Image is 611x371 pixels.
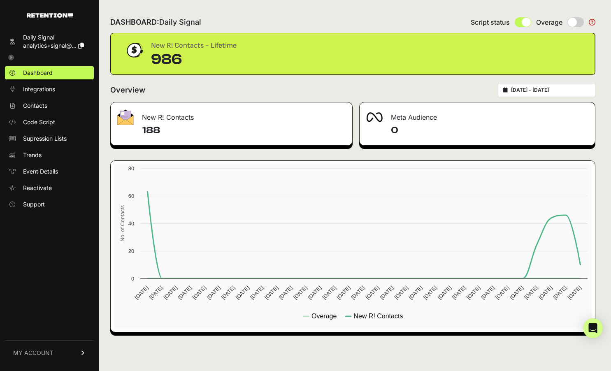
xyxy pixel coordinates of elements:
[353,313,403,320] text: New R! Contacts
[159,18,201,26] span: Daily Signal
[23,167,58,176] span: Event Details
[23,134,67,143] span: Supression Lists
[263,285,279,301] text: [DATE]
[5,148,94,162] a: Trends
[307,285,323,301] text: [DATE]
[5,198,94,211] a: Support
[350,285,366,301] text: [DATE]
[23,42,77,49] span: analytics+signal@...
[119,205,125,241] text: No. of Contacts
[128,165,134,172] text: 80
[5,66,94,79] a: Dashboard
[451,285,467,301] text: [DATE]
[110,16,201,28] h2: DASHBOARD:
[566,285,582,301] text: [DATE]
[523,285,539,301] text: [DATE]
[23,151,42,159] span: Trends
[583,318,603,338] div: Open Intercom Messenger
[148,285,164,301] text: [DATE]
[335,285,351,301] text: [DATE]
[552,285,568,301] text: [DATE]
[5,132,94,145] a: Supression Lists
[5,340,94,365] a: MY ACCOUNT
[23,200,45,209] span: Support
[235,285,251,301] text: [DATE]
[422,285,438,301] text: [DATE]
[128,248,134,254] text: 20
[220,285,236,301] text: [DATE]
[437,285,453,301] text: [DATE]
[177,285,193,301] text: [DATE]
[110,84,145,96] h2: Overview
[191,285,207,301] text: [DATE]
[471,17,510,27] span: Script status
[23,85,55,93] span: Integrations
[163,285,179,301] text: [DATE]
[5,116,94,129] a: Code Script
[124,40,144,60] img: dollar-coin-05c43ed7efb7bc0c12610022525b4bbbb207c7efeef5aecc26f025e68dcafac9.png
[509,285,525,301] text: [DATE]
[278,285,294,301] text: [DATE]
[13,349,53,357] span: MY ACCOUNT
[23,33,84,42] div: Daily Signal
[5,99,94,112] a: Contacts
[128,193,134,199] text: 60
[249,285,265,301] text: [DATE]
[391,124,589,137] h4: 0
[5,165,94,178] a: Event Details
[133,285,149,301] text: [DATE]
[111,102,352,127] div: New R! Contacts
[23,118,55,126] span: Code Script
[142,124,346,137] h4: 188
[151,40,237,51] div: New R! Contacts - Lifetime
[206,285,222,301] text: [DATE]
[292,285,308,301] text: [DATE]
[311,313,337,320] text: Overage
[321,285,337,301] text: [DATE]
[5,83,94,96] a: Integrations
[480,285,496,301] text: [DATE]
[23,184,52,192] span: Reactivate
[494,285,510,301] text: [DATE]
[360,102,595,127] div: Meta Audience
[5,181,94,195] a: Reactivate
[23,69,53,77] span: Dashboard
[536,17,562,27] span: Overage
[537,285,553,301] text: [DATE]
[151,51,237,68] div: 986
[131,276,134,282] text: 0
[23,102,47,110] span: Contacts
[366,112,383,122] img: fa-meta-2f981b61bb99beabf952f7030308934f19ce035c18b003e963880cc3fabeebb7.png
[117,109,134,125] img: fa-envelope-19ae18322b30453b285274b1b8af3d052b27d846a4fbe8435d1a52b978f639a2.png
[27,13,73,18] img: Retention.com
[5,31,94,52] a: Daily Signal analytics+signal@...
[379,285,395,301] text: [DATE]
[364,285,380,301] text: [DATE]
[408,285,424,301] text: [DATE]
[465,285,481,301] text: [DATE]
[128,220,134,227] text: 40
[393,285,409,301] text: [DATE]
